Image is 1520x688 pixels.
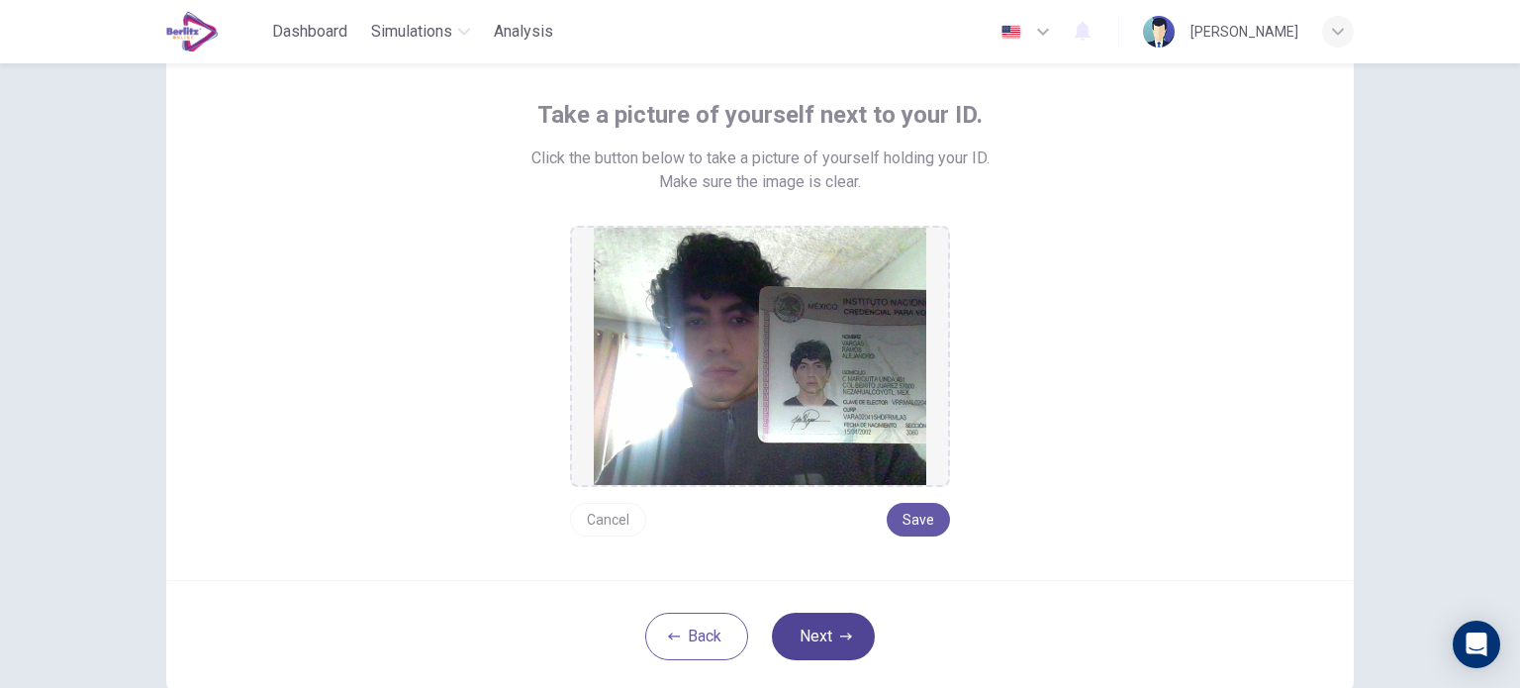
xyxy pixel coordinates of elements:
[371,20,452,44] span: Simulations
[264,14,355,49] button: Dashboard
[1143,16,1175,48] img: Profile picture
[998,25,1023,40] img: en
[887,503,950,537] button: Save
[363,14,478,49] button: Simulations
[1453,621,1500,668] div: Open Intercom Messenger
[594,228,926,485] img: preview screemshot
[531,147,990,170] span: Click the button below to take a picture of yourself holding your ID.
[166,12,219,51] img: EduSynch logo
[772,613,875,660] button: Next
[537,99,983,131] span: Take a picture of yourself next to your ID.
[166,12,264,51] a: EduSynch logo
[486,14,561,49] button: Analysis
[645,613,748,660] button: Back
[1190,20,1298,44] div: [PERSON_NAME]
[272,20,347,44] span: Dashboard
[494,20,553,44] span: Analysis
[659,170,861,194] span: Make sure the image is clear.
[570,503,646,537] button: Cancel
